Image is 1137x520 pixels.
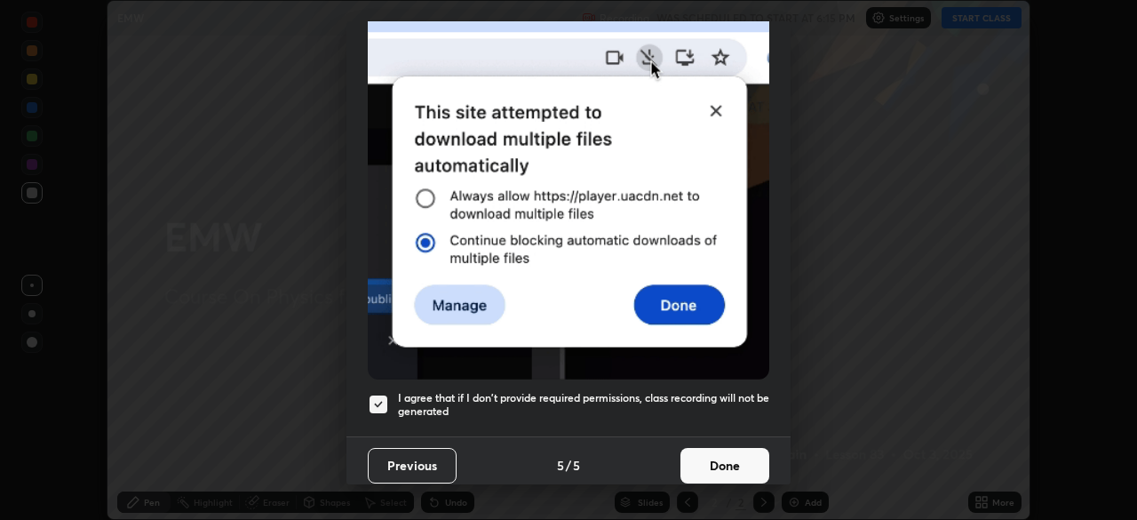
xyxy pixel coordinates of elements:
[557,456,564,475] h4: 5
[573,456,580,475] h4: 5
[368,448,457,484] button: Previous
[680,448,769,484] button: Done
[566,456,571,475] h4: /
[398,391,769,419] h5: I agree that if I don't provide required permissions, class recording will not be generated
